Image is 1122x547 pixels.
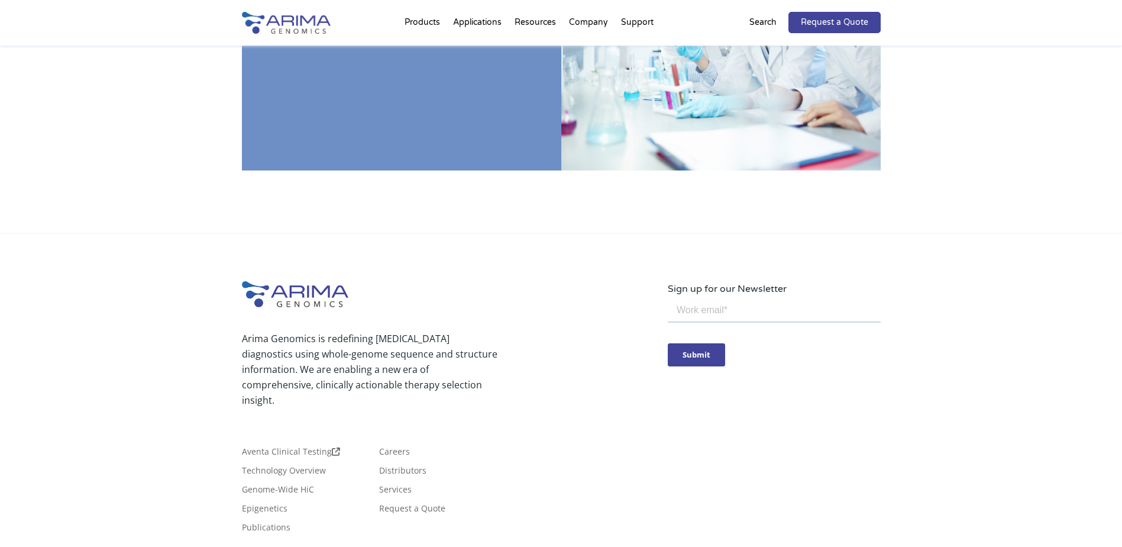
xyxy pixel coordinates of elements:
[379,466,426,480] a: Distributors
[379,485,412,498] a: Services
[242,523,290,536] a: Publications
[242,331,497,408] p: Arima Genomics is redefining [MEDICAL_DATA] diagnostics using whole-genome sequence and structure...
[242,485,314,498] a: Genome-Wide HiC
[242,466,326,480] a: Technology Overview
[242,504,287,517] a: Epigenetics
[788,12,881,33] a: Request a Quote
[668,281,881,297] p: Sign up for our Newsletter
[242,12,331,34] img: Arima-Genomics-logo
[379,504,445,517] a: Request a Quote
[242,281,348,307] img: Arima-Genomics-logo
[749,15,777,30] p: Search
[242,448,340,461] a: Aventa Clinical Testing
[379,448,410,461] a: Careers
[668,297,881,387] iframe: Form 0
